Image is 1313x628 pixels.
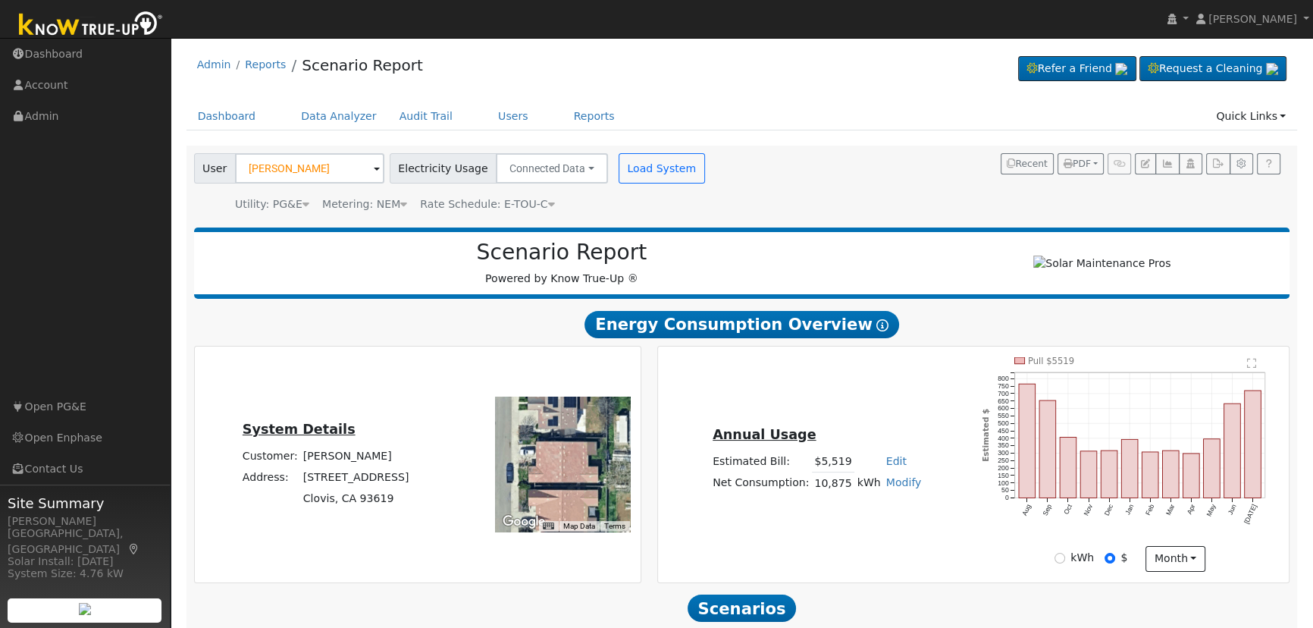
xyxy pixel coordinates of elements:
text: 550 [998,412,1009,419]
input: $ [1105,553,1115,564]
img: retrieve [1115,63,1127,75]
td: $5,519 [812,451,854,473]
a: Modify [886,476,922,488]
text: Aug [1020,503,1033,517]
a: Reports [562,102,626,130]
span: PDF [1064,159,1091,169]
td: Estimated Bill: [710,451,812,473]
text: [DATE] [1242,503,1258,525]
a: Edit [886,455,907,467]
rect: onclick="" [1039,400,1056,498]
u: Annual Usage [713,427,816,442]
text: 800 [998,375,1009,382]
text: 250 [998,457,1009,464]
text: Jun [1227,503,1238,516]
rect: onclick="" [1019,384,1036,498]
div: Solar Install: [DATE] [8,554,162,570]
td: 10,875 [812,473,854,495]
span: Electricity Usage [390,153,497,184]
text: Oct [1062,503,1073,516]
text: 700 [998,390,1009,397]
img: Google [499,512,549,532]
a: Audit Trail [388,102,464,130]
button: Login As [1179,153,1202,174]
rect: onclick="" [1162,451,1179,498]
text: 150 [998,472,1009,479]
button: Recent [1001,153,1054,174]
text: Dec [1102,503,1114,517]
rect: onclick="" [1060,438,1076,498]
td: Address: [240,467,300,488]
a: Quick Links [1205,102,1297,130]
a: Scenario Report [302,56,423,74]
div: [GEOGRAPHIC_DATA], [GEOGRAPHIC_DATA] [8,526,162,557]
a: Help Link [1257,153,1280,174]
text: Jan [1123,503,1135,516]
i: Show Help [876,319,888,331]
text: 450 [998,427,1009,435]
span: [PERSON_NAME] [1208,13,1297,25]
span: Alias: E1 [420,198,554,210]
text: Apr [1186,503,1197,516]
td: Customer: [240,446,300,467]
text: May [1205,503,1217,518]
text: 50 [1001,487,1009,495]
text: 200 [998,464,1009,472]
label: kWh [1070,550,1094,566]
button: PDF [1058,153,1104,174]
rect: onclick="" [1204,439,1221,498]
rect: onclick="" [1080,451,1097,498]
a: Terms [604,522,625,530]
button: Load System [619,153,705,184]
text: 350 [998,442,1009,450]
button: Map Data [563,521,595,532]
button: Edit User [1135,153,1156,174]
div: Metering: NEM [322,196,407,212]
button: Settings [1230,153,1253,174]
span: Energy Consumption Overview [584,311,898,338]
span: Site Summary [8,493,162,513]
button: Connected Data [496,153,608,184]
td: [STREET_ADDRESS] [300,467,412,488]
td: [PERSON_NAME] [300,446,412,467]
div: System Size: 4.76 kW [8,566,162,582]
a: Map [127,543,141,555]
text: 400 [998,435,1009,442]
rect: onclick="" [1101,451,1117,498]
button: Keyboard shortcuts [543,521,553,532]
a: Reports [245,58,286,71]
td: Net Consumption: [710,473,812,495]
text: Mar [1164,503,1176,517]
text: 500 [998,419,1009,427]
a: Admin [197,58,231,71]
text: Pull $5519 [1028,356,1074,366]
img: Solar Maintenance Pros [1033,256,1170,272]
rect: onclick="" [1121,439,1138,498]
text: 0 [1005,494,1009,501]
text: 100 [998,479,1009,487]
rect: onclick="" [1245,391,1261,498]
h2: Scenario Report [209,240,914,265]
label: $ [1120,550,1127,566]
a: Refer a Friend [1018,56,1136,82]
a: Open this area in Google Maps (opens a new window) [499,512,549,532]
input: kWh [1054,553,1065,564]
div: [PERSON_NAME] [8,513,162,529]
div: Utility: PG&E [235,196,309,212]
img: Know True-Up [11,8,171,42]
td: kWh [854,473,883,495]
div: Powered by Know True-Up ® [202,240,923,287]
text: Sep [1041,503,1053,517]
button: month [1145,546,1205,572]
text: Estimated $ [980,409,989,462]
a: Dashboard [186,102,268,130]
img: retrieve [1266,63,1278,75]
rect: onclick="" [1224,403,1241,498]
text: 600 [998,404,1009,412]
u: System Details [243,422,356,437]
text: Nov [1082,503,1094,517]
input: Select a User [235,153,384,184]
text: 650 [998,397,1009,405]
button: Export Interval Data [1206,153,1230,174]
span: User [194,153,236,184]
